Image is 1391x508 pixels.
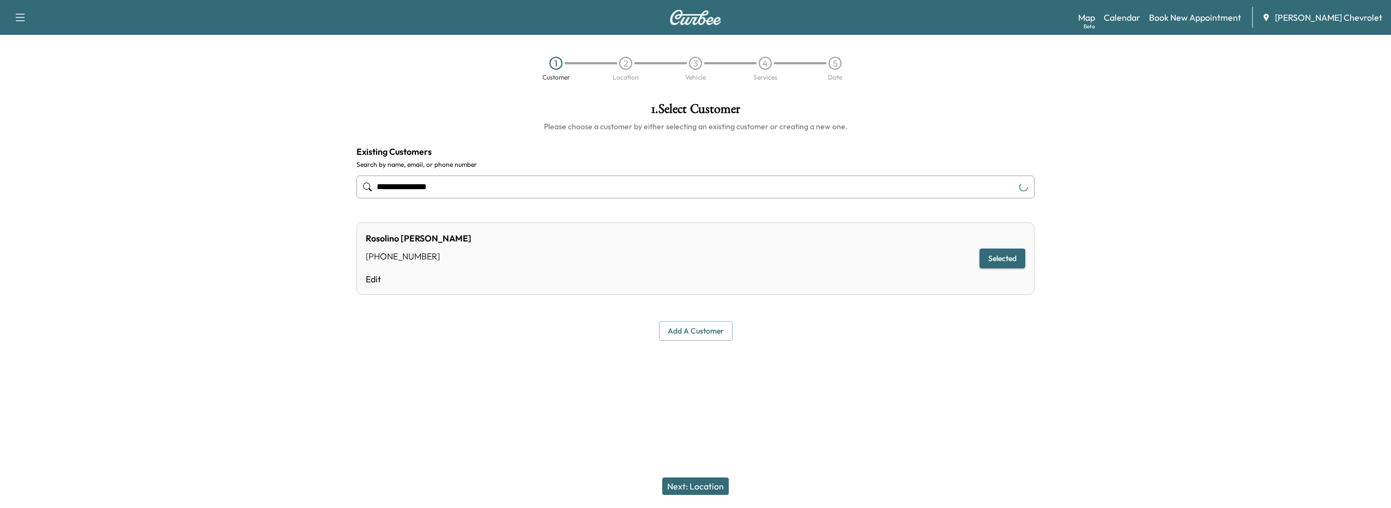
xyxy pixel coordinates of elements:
label: Search by name, email, or phone number [356,160,1035,169]
a: Book New Appointment [1149,11,1241,24]
div: Date [828,74,842,81]
a: MapBeta [1078,11,1095,24]
div: 3 [689,57,702,70]
h4: Existing Customers [356,145,1035,158]
button: Selected [979,249,1025,269]
div: 2 [619,57,632,70]
button: Add a customer [659,321,733,341]
div: 5 [828,57,842,70]
a: Calendar [1104,11,1140,24]
button: Next: Location [662,477,729,495]
div: Beta [1084,22,1095,31]
span: [PERSON_NAME] Chevrolet [1275,11,1382,24]
div: Location [613,74,639,81]
img: Curbee Logo [669,10,722,25]
h6: Please choose a customer by either selecting an existing customer or creating a new one. [356,121,1035,132]
div: 4 [759,57,772,70]
div: Services [753,74,777,81]
h1: 1 . Select Customer [356,102,1035,121]
div: Vehicle [685,74,706,81]
div: 1 [549,57,563,70]
a: Edit [366,273,471,286]
div: Customer [542,74,570,81]
div: [PHONE_NUMBER] [366,250,471,263]
div: Rosolino [PERSON_NAME] [366,232,471,245]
